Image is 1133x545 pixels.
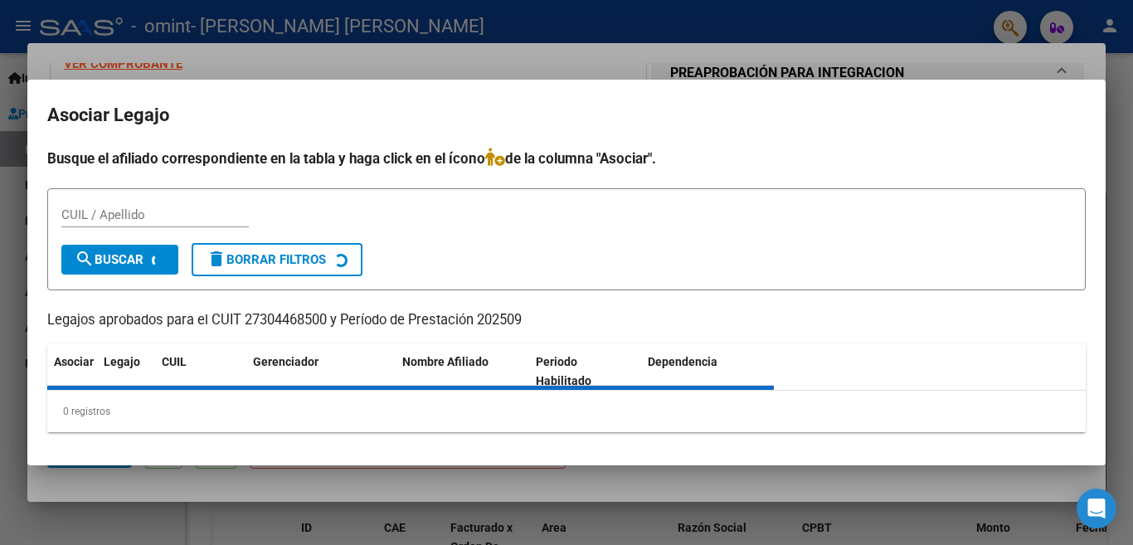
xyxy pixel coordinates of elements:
span: Legajo [104,355,140,368]
datatable-header-cell: Nombre Afiliado [396,344,529,399]
mat-icon: delete [207,249,226,269]
span: Buscar [75,252,143,267]
h4: Busque el afiliado correspondiente en la tabla y haga click en el ícono de la columna "Asociar". [47,148,1086,169]
datatable-header-cell: Dependencia [641,344,775,399]
span: Gerenciador [253,355,319,368]
datatable-header-cell: Legajo [97,344,155,399]
span: CUIL [162,355,187,368]
span: Asociar [54,355,94,368]
h2: Asociar Legajo [47,100,1086,131]
div: 0 registros [47,391,1086,432]
datatable-header-cell: CUIL [155,344,246,399]
datatable-header-cell: Asociar [47,344,97,399]
datatable-header-cell: Gerenciador [246,344,396,399]
span: Nombre Afiliado [402,355,489,368]
mat-icon: search [75,249,95,269]
button: Borrar Filtros [192,243,362,276]
span: Periodo Habilitado [536,355,591,387]
datatable-header-cell: Periodo Habilitado [529,344,641,399]
span: Dependencia [648,355,717,368]
button: Buscar [61,245,178,275]
p: Legajos aprobados para el CUIT 27304468500 y Período de Prestación 202509 [47,310,1086,331]
span: Borrar Filtros [207,252,326,267]
div: Open Intercom Messenger [1077,489,1116,528]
